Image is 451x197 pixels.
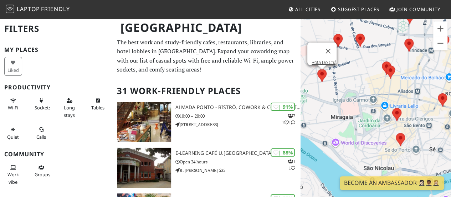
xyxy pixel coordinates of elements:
p: The best work and study-friendly cafes, restaurants, libraries, and hotel lobbies in [GEOGRAPHIC_... [117,38,296,74]
span: All Cities [295,6,321,13]
button: Tables [89,95,107,114]
a: Almada Ponto - Bistrô, Cowork & Concept Store | 91% 221 Almada Ponto - Bistrô, Cowork & Concept S... [113,102,301,142]
h3: Productivity [4,84,108,91]
a: e-learning Café U.Porto | 88% 11 e-learning Café U.[GEOGRAPHIC_DATA] Open 24 hours R. [PERSON_NAM... [113,148,301,188]
p: R. [PERSON_NAME] 535 [175,167,301,174]
h1: [GEOGRAPHIC_DATA] [115,18,299,38]
span: Long stays [64,104,75,118]
span: Power sockets [35,104,51,111]
button: Work vibe [4,162,22,188]
button: Fechar [319,43,337,60]
a: Rota Do Chá [312,60,337,65]
button: Wi-Fi [4,95,22,114]
p: 10:00 – 20:00 [175,113,301,119]
button: Calls [32,124,50,143]
h3: My Places [4,46,108,53]
span: Work-friendly tables [91,104,104,111]
button: Long stays [61,95,78,121]
p: Open 24 hours [175,158,301,165]
p: [STREET_ADDRESS] [175,121,301,128]
span: Video/audio calls [36,134,46,140]
span: Friendly [41,5,70,13]
img: Almada Ponto - Bistrô, Cowork & Concept Store [117,102,171,142]
button: Reduzir [433,36,447,50]
span: Laptop [17,5,40,13]
button: Ampliar [433,21,447,36]
a: LaptopFriendly LaptopFriendly [6,3,70,16]
div: | 88% [271,148,295,157]
a: Suggest Places [328,3,382,16]
img: LaptopFriendly [6,5,14,13]
span: People working [7,171,19,185]
a: Join Community [386,3,443,16]
button: Groups [32,162,50,181]
p: 2 2 1 [282,112,295,126]
a: All Cities [285,3,323,16]
span: Join Community [396,6,440,13]
p: 1 1 [287,158,295,172]
h3: Community [4,151,108,158]
h2: Filters [4,18,108,40]
img: e-learning Café U.Porto [117,148,171,188]
button: Quiet [4,124,22,143]
h2: 31 Work-Friendly Places [117,80,296,102]
h3: e-learning Café U.[GEOGRAPHIC_DATA] [175,150,301,156]
span: Quiet [7,134,19,140]
span: Stable Wi-Fi [8,104,18,111]
button: Sockets [32,95,50,114]
span: Group tables [35,171,50,178]
div: | 91% [271,103,295,111]
h3: Almada Ponto - Bistrô, Cowork & Concept Store [175,104,301,110]
span: Suggest Places [338,6,379,13]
